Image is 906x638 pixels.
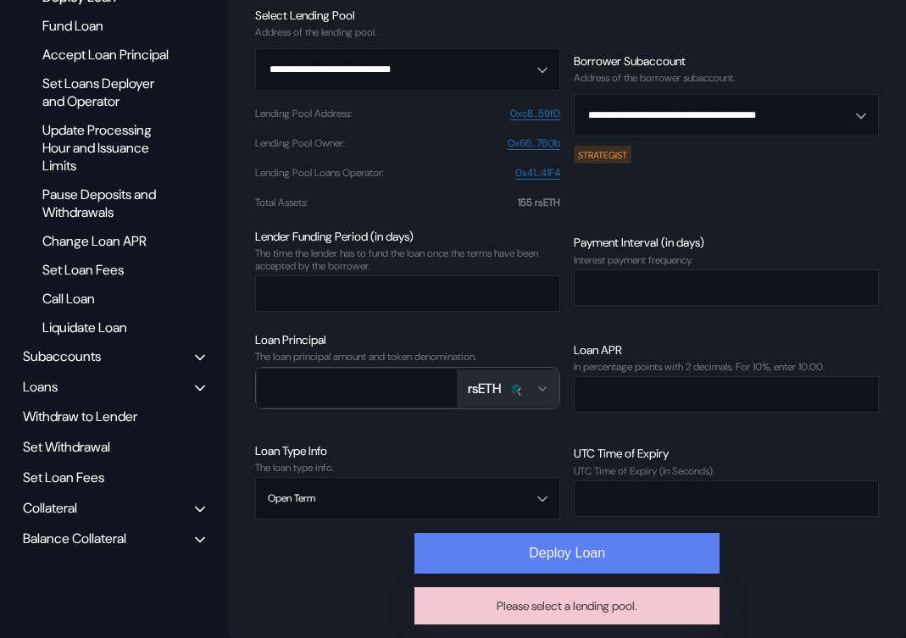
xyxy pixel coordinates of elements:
[17,403,211,430] div: Withdraw to Lender
[574,446,879,461] div: UTC Time of Expiry
[414,533,720,574] button: Deploy Loan
[268,492,315,504] div: Open Term
[574,361,879,373] div: In percentage points with 2 decimals. For 10%, enter 10.00.
[17,464,211,491] div: Set Loan Fees
[34,43,185,66] div: Accept Loan Principal
[508,137,560,150] a: 0x66...7B0b
[34,258,185,281] div: Set Loan Fees
[255,443,560,458] div: Loan Type Info
[508,381,523,397] img: kelprseth_32.png
[574,254,879,266] div: Interest payment frequency.
[574,94,879,136] button: Open menu
[255,332,560,347] div: Loan Principal
[34,183,185,224] div: Pause Deposits and Withdrawals
[255,137,345,149] div: Lending Pool Owner :
[515,167,560,180] a: 0x41...41F4
[515,386,525,397] img: svg+xml,%3c
[34,14,185,37] div: Fund Loan
[574,235,879,250] div: Payment Interval (in days)
[574,146,631,163] div: STRATEGIST
[574,72,879,84] div: Address of the borrower subaccount.
[255,8,560,23] div: Select Lending Pool
[255,167,384,179] div: Lending Pool Loans Operator :
[255,462,560,474] div: The loan type info.
[23,347,101,365] div: Subaccounts
[23,378,58,396] div: Loans
[255,247,560,272] div: The time the lender has to fund the loan once the terms have been accepted by the borrower.
[23,530,126,547] div: Balance Collateral
[574,465,879,477] div: UTC Time of Expiry (In Seconds).
[17,434,211,460] div: Set Withdrawal
[518,197,560,208] div: 155 rsETH
[255,229,560,244] div: Lender Funding Period (in days)
[255,108,352,119] div: Lending Pool Address :
[255,351,560,363] div: The loan principal amount and token denomination.
[255,26,560,38] div: Address of the lending pool.
[34,72,185,113] div: Set Loans Deployer and Operator
[497,594,637,618] div: Please select a lending pool.
[34,287,185,310] div: Call Loan
[510,108,560,120] a: 0xc8...59fD
[34,316,185,339] div: Liquidate Loan
[34,119,185,177] div: Update Processing Hour and Issuance Limits
[458,370,559,408] button: Open menu for selecting token for payment
[23,499,77,517] div: Collateral
[255,197,308,208] div: Total Assets :
[34,230,185,252] div: Change Loan APR
[255,48,560,91] button: Open menu
[468,380,501,397] div: rsETH
[255,477,560,519] button: Open menu
[574,342,879,358] div: Loan APR
[574,53,879,69] div: Borrower Subaccount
